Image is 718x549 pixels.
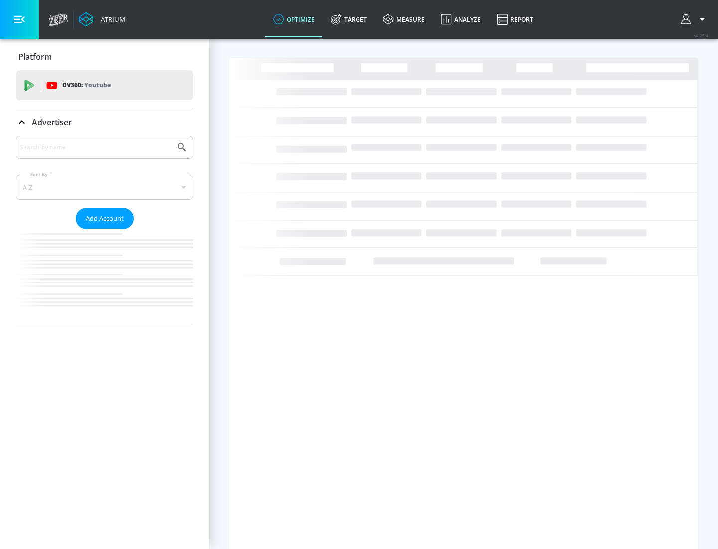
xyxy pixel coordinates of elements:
a: Atrium [79,12,125,27]
a: Analyze [433,1,489,37]
span: v 4.25.4 [694,33,708,38]
label: Sort By [28,171,50,178]
a: optimize [265,1,323,37]
button: Add Account [76,208,134,229]
p: Advertiser [32,117,72,128]
input: Search by name [20,141,171,154]
span: Add Account [86,213,124,224]
a: Report [489,1,541,37]
div: Platform [16,43,193,71]
div: Advertiser [16,136,193,326]
div: DV360: Youtube [16,70,193,100]
div: Advertiser [16,108,193,136]
p: Youtube [84,80,111,90]
div: A-Z [16,175,193,200]
a: Target [323,1,375,37]
p: Platform [18,51,52,62]
div: Atrium [97,15,125,24]
nav: list of Advertiser [16,229,193,326]
p: DV360: [62,80,111,91]
a: measure [375,1,433,37]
